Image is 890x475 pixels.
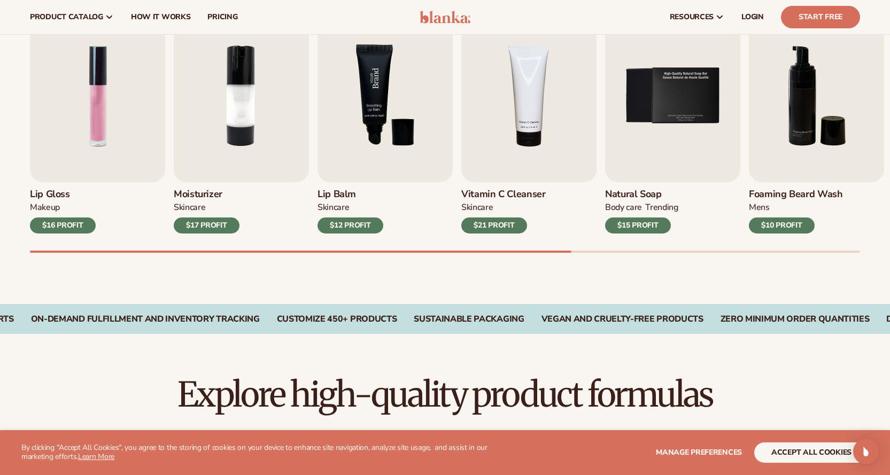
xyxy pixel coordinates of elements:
a: Learn More [78,451,114,462]
span: LOGIN [741,13,764,21]
h3: Lip Gloss [30,189,96,200]
a: 5 / 9 [605,10,740,233]
div: $12 PROFIT [318,217,383,233]
a: 4 / 9 [461,10,597,233]
h3: Natural Soap [605,189,678,200]
button: Manage preferences [656,442,742,463]
div: $16 PROFIT [30,217,96,233]
h3: Vitamin C Cleanser [461,189,546,200]
img: Shopify Image 7 [318,10,453,182]
div: SKINCARE [174,202,205,213]
div: BODY Care [605,202,642,213]
span: product catalog [30,13,103,21]
div: $10 PROFIT [749,217,815,233]
h3: Lip Balm [318,189,383,200]
div: CUSTOMIZE 450+ PRODUCTS [277,314,397,324]
div: Open Intercom Messenger [853,439,879,464]
span: Manage preferences [656,447,742,457]
a: 2 / 9 [174,10,309,233]
div: SUSTAINABLE PACKAGING [414,314,524,324]
p: By clicking "Accept All Cookies", you agree to the storing of cookies on your device to enhance s... [21,443,516,462]
span: resources [670,13,714,21]
h3: Moisturizer [174,189,239,200]
a: Start Free [781,6,860,28]
div: ZERO MINIMUM ORDER QUANTITIES [721,314,870,324]
button: accept all cookies [754,442,869,463]
div: TRENDING [645,202,678,213]
div: On-Demand Fulfillment and Inventory Tracking [31,314,260,324]
span: pricing [207,13,237,21]
a: 3 / 9 [318,10,453,233]
div: VEGAN AND CRUELTY-FREE PRODUCTS [541,314,703,324]
div: SKINCARE [318,202,349,213]
div: mens [749,202,770,213]
div: MAKEUP [30,202,60,213]
h2: Explore high-quality product formulas [30,377,860,412]
div: Skincare [461,202,493,213]
a: 6 / 9 [749,10,884,233]
div: $17 PROFIT [174,217,239,233]
img: logo [420,11,470,24]
div: $15 PROFIT [605,217,671,233]
span: How It Works [131,13,191,21]
a: 1 / 9 [30,10,165,233]
div: $21 PROFIT [461,217,527,233]
h3: Foaming beard wash [749,189,843,200]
